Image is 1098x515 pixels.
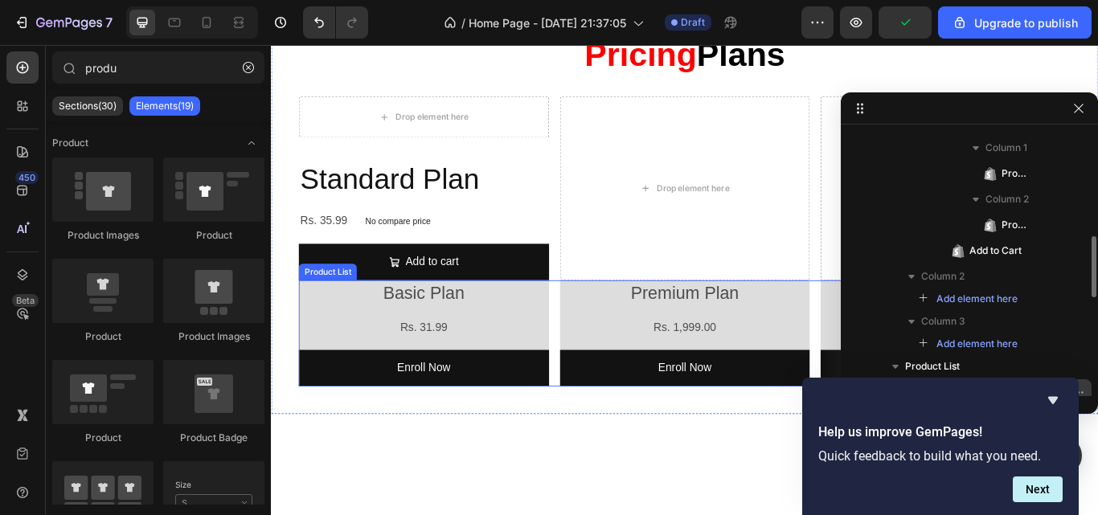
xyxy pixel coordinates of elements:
[32,356,324,399] button: Enroll Now
[32,193,90,219] div: Rs. 35.99
[1043,390,1063,410] button: Hide survey
[969,243,1022,259] span: Add to Cart
[6,6,120,39] button: 7
[451,366,513,389] div: Enroll Now
[1002,166,1030,182] span: Product Price
[149,317,207,344] div: Rs. 31.99
[163,228,264,243] div: Product
[641,356,932,399] button: Enroll Now
[449,161,535,174] div: Drop element here
[32,232,324,275] button: Add to cart
[52,136,88,150] span: Product
[445,317,521,344] div: Rs. 1,999.00
[239,130,264,156] span: Toggle open
[754,161,839,174] div: Drop element here
[757,317,815,344] div: Rs. 35.99
[469,14,626,31] span: Home Page - [DATE] 21:37:05
[32,275,324,305] h2: Basic Plan
[461,14,465,31] span: /
[912,289,1025,309] button: Add element here
[818,448,1063,464] p: Quick feedback to build what you need.
[157,242,219,265] div: Add to cart
[818,423,1063,442] h2: Help us improve GemPages!
[641,275,932,305] h2: Standard Plan
[818,390,1063,502] div: Help us improve GemPages!
[105,13,113,32] p: 7
[52,329,154,344] div: Product
[136,100,194,112] p: Elements(19)
[1013,476,1063,502] button: Next question
[109,202,186,211] p: No compare price
[952,14,1078,31] div: Upgrade to publish
[35,258,96,272] div: Product List
[337,275,629,305] h2: Premium Plan
[912,334,1025,354] button: Add element here
[905,358,960,374] span: Product List
[12,294,39,307] div: Beta
[147,366,209,389] div: Enroll Now
[15,171,39,184] div: 450
[985,140,1027,156] span: Column 1
[337,356,629,399] button: Enroll Now
[163,329,264,344] div: Product Images
[271,45,1098,515] iframe: Design area
[936,292,1018,306] span: Add element here
[921,268,965,284] span: Column 2
[52,431,154,445] div: Product
[145,78,230,91] div: Drop element here
[163,431,264,445] div: Product Badge
[936,337,1018,351] span: Add element here
[59,100,117,112] p: Sections(30)
[52,228,154,243] div: Product Images
[1002,217,1030,233] span: Product Price
[32,134,324,180] h2: Standard Plan
[985,191,1029,207] span: Column 2
[921,313,965,329] span: Column 3
[756,366,817,389] div: Enroll Now
[52,51,264,84] input: Search Sections & Elements
[938,6,1092,39] button: Upgrade to publish
[303,6,368,39] div: Undo/Redo
[681,15,705,30] span: Draft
